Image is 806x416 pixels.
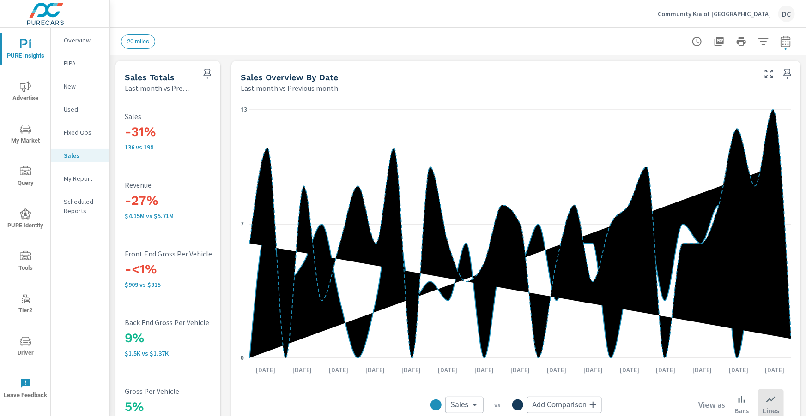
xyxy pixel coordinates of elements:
[3,124,48,146] span: My Market
[51,172,109,185] div: My Report
[3,378,48,401] span: Leave Feedback
[241,72,338,82] h5: Sales Overview By Date
[3,336,48,358] span: Driver
[64,174,102,183] p: My Report
[3,293,48,316] span: Tier2
[64,36,102,45] p: Overview
[51,56,109,70] div: PIPA
[200,66,215,81] span: Save this to your personalized report
[125,193,247,208] h3: -27%
[125,212,247,220] p: $4,154,776 vs $5,709,488
[125,250,247,258] p: Front End Gross Per Vehicle
[125,330,247,346] h3: 9%
[762,66,776,81] button: Make Fullscreen
[3,208,48,231] span: PURE Identity
[286,365,318,374] p: [DATE]
[780,66,795,81] span: Save this to your personalized report
[64,197,102,215] p: Scheduled Reports
[759,365,791,374] p: [DATE]
[64,151,102,160] p: Sales
[125,261,247,277] h3: -<1%
[51,102,109,116] div: Used
[650,365,682,374] p: [DATE]
[64,59,102,68] p: PIPA
[658,10,771,18] p: Community Kia of [GEOGRAPHIC_DATA]
[51,33,109,47] div: Overview
[241,355,244,361] text: 0
[451,400,469,410] span: Sales
[125,124,247,140] h3: -31%
[125,83,193,94] p: Last month vs Previous month
[359,365,391,374] p: [DATE]
[3,166,48,189] span: Query
[51,195,109,218] div: Scheduled Reports
[0,28,50,410] div: nav menu
[734,405,749,416] p: Bars
[125,318,247,327] p: Back End Gross Per Vehicle
[3,39,48,61] span: PURE Insights
[51,125,109,139] div: Fixed Ops
[395,365,428,374] p: [DATE]
[125,399,247,415] h3: 5%
[64,105,102,114] p: Used
[540,365,573,374] p: [DATE]
[125,281,247,288] p: $909 vs $915
[533,400,587,410] span: Add Comparison
[125,72,175,82] h5: Sales Totals
[121,38,155,45] span: 20 miles
[778,6,795,22] div: DC
[698,400,725,410] h6: View as
[125,181,247,189] p: Revenue
[3,81,48,104] span: Advertise
[64,82,102,91] p: New
[431,365,464,374] p: [DATE]
[763,405,779,416] p: Lines
[125,387,247,395] p: Gross Per Vehicle
[504,365,537,374] p: [DATE]
[125,112,247,120] p: Sales
[577,365,609,374] p: [DATE]
[64,128,102,137] p: Fixed Ops
[732,32,751,51] button: Print Report
[125,350,247,357] p: $1,501 vs $1,373
[241,107,247,113] text: 13
[754,32,773,51] button: Apply Filters
[125,143,247,151] p: 136 vs 198
[686,365,718,374] p: [DATE]
[613,365,646,374] p: [DATE]
[51,149,109,162] div: Sales
[51,79,109,93] div: New
[484,401,512,409] p: vs
[468,365,500,374] p: [DATE]
[241,83,338,94] p: Last month vs Previous month
[3,251,48,273] span: Tools
[322,365,355,374] p: [DATE]
[527,397,602,413] div: Add Comparison
[241,221,244,227] text: 7
[710,32,728,51] button: "Export Report to PDF"
[445,397,484,413] div: Sales
[250,365,282,374] p: [DATE]
[776,32,795,51] button: Select Date Range
[722,365,755,374] p: [DATE]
